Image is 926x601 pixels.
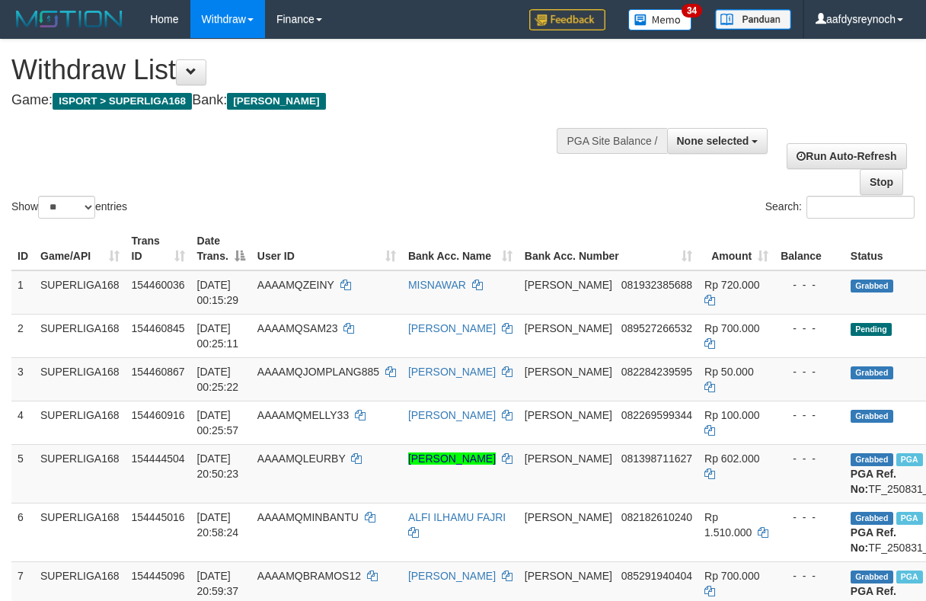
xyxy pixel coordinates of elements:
div: - - - [781,568,838,583]
span: [DATE] 00:25:57 [197,409,239,436]
span: AAAAMQZEINY [257,279,334,291]
span: [DATE] 00:25:22 [197,366,239,393]
span: Marked by aafounsreynich [896,453,923,466]
span: AAAAMQJOMPLANG885 [257,366,379,378]
select: Showentries [38,196,95,219]
div: - - - [781,321,838,336]
span: Rp 700.000 [704,322,759,334]
span: Copy 082269599344 to clipboard [621,409,692,421]
span: Rp 720.000 [704,279,759,291]
span: [PERSON_NAME] [525,511,612,523]
td: SUPERLIGA168 [34,357,126,401]
td: SUPERLIGA168 [34,314,126,357]
span: Grabbed [851,453,893,466]
th: Trans ID: activate to sort column ascending [126,227,191,270]
span: [PERSON_NAME] [525,409,612,421]
span: [DATE] 20:58:24 [197,511,239,539]
span: Rp 50.000 [704,366,754,378]
input: Search: [806,196,915,219]
a: [PERSON_NAME] [408,452,496,465]
td: 3 [11,357,34,401]
span: 34 [682,4,702,18]
th: Game/API: activate to sort column ascending [34,227,126,270]
span: Grabbed [851,571,893,583]
span: [PERSON_NAME] [525,279,612,291]
div: PGA Site Balance / [557,128,666,154]
span: 154445096 [132,570,185,582]
span: 154460036 [132,279,185,291]
div: - - - [781,277,838,293]
a: [PERSON_NAME] [408,409,496,421]
div: - - - [781,451,838,466]
span: Copy 089527266532 to clipboard [621,322,692,334]
span: AAAAMQLEURBY [257,452,346,465]
span: [PERSON_NAME] [525,366,612,378]
span: Grabbed [851,410,893,423]
th: Amount: activate to sort column ascending [698,227,774,270]
h1: Withdraw List [11,55,602,85]
th: Bank Acc. Number: activate to sort column ascending [519,227,698,270]
td: SUPERLIGA168 [34,270,126,315]
b: PGA Ref. No: [851,526,896,554]
span: [PERSON_NAME] [525,570,612,582]
span: Rp 1.510.000 [704,511,752,539]
a: [PERSON_NAME] [408,570,496,582]
label: Show entries [11,196,127,219]
span: [DATE] 00:25:11 [197,322,239,350]
img: Feedback.jpg [529,9,605,30]
span: Copy 082182610240 to clipboard [621,511,692,523]
th: User ID: activate to sort column ascending [251,227,402,270]
a: MISNAWAR [408,279,466,291]
th: Bank Acc. Name: activate to sort column ascending [402,227,519,270]
span: Grabbed [851,366,893,379]
span: ISPORT > SUPERLIGA168 [53,93,192,110]
td: SUPERLIGA168 [34,503,126,561]
td: 4 [11,401,34,444]
td: 1 [11,270,34,315]
span: [DATE] 20:50:23 [197,452,239,480]
span: 154460916 [132,409,185,421]
div: - - - [781,408,838,423]
a: [PERSON_NAME] [408,366,496,378]
th: Date Trans.: activate to sort column descending [191,227,251,270]
span: 154460867 [132,366,185,378]
div: - - - [781,364,838,379]
span: [PERSON_NAME] [227,93,325,110]
span: Rp 602.000 [704,452,759,465]
div: - - - [781,510,838,525]
span: Copy 082284239595 to clipboard [621,366,692,378]
span: [PERSON_NAME] [525,322,612,334]
span: Grabbed [851,512,893,525]
td: 5 [11,444,34,503]
td: SUPERLIGA168 [34,401,126,444]
span: 154444504 [132,452,185,465]
span: Rp 100.000 [704,409,759,421]
span: Marked by aafheankoy [896,512,923,525]
span: Marked by aafheankoy [896,571,923,583]
button: None selected [667,128,768,154]
img: Button%20Memo.svg [628,9,692,30]
label: Search: [765,196,915,219]
span: Copy 085291940404 to clipboard [621,570,692,582]
span: AAAAMQSAM23 [257,322,338,334]
span: 154460845 [132,322,185,334]
span: 154445016 [132,511,185,523]
span: Rp 700.000 [704,570,759,582]
b: PGA Ref. No: [851,468,896,495]
span: Copy 081932385688 to clipboard [621,279,692,291]
span: [DATE] 00:15:29 [197,279,239,306]
span: AAAAMQMINBANTU [257,511,359,523]
img: panduan.png [715,9,791,30]
span: [DATE] 20:59:37 [197,570,239,597]
td: 6 [11,503,34,561]
a: [PERSON_NAME] [408,322,496,334]
h4: Game: Bank: [11,93,602,108]
span: None selected [677,135,749,147]
span: AAAAMQBRAMOS12 [257,570,361,582]
a: Run Auto-Refresh [787,143,906,169]
a: ALFI ILHAMU FAJRI [408,511,506,523]
span: AAAAMQMELLY33 [257,409,349,421]
th: Balance [774,227,845,270]
img: MOTION_logo.png [11,8,127,30]
td: SUPERLIGA168 [34,444,126,503]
